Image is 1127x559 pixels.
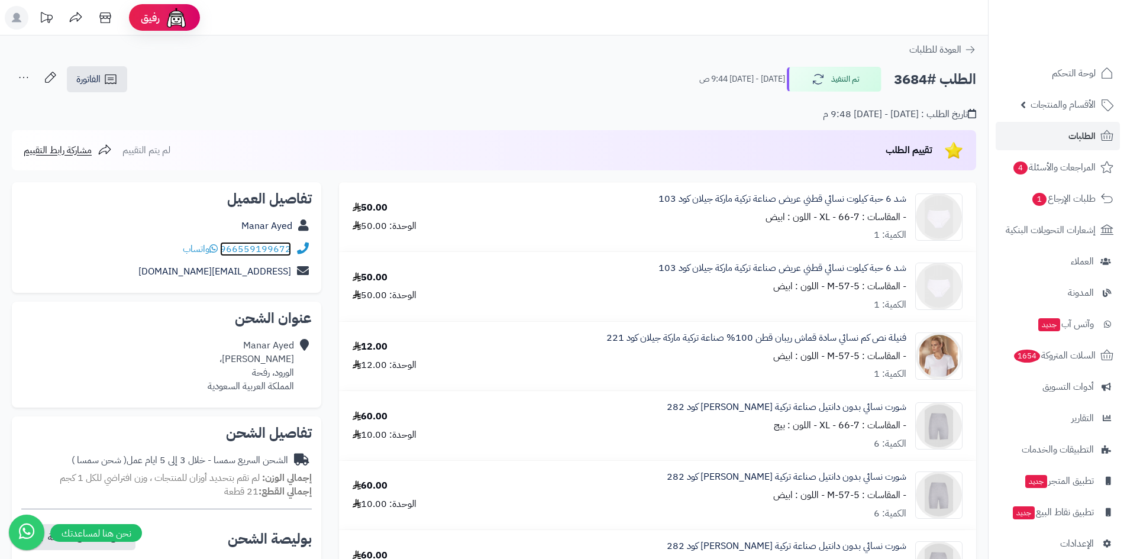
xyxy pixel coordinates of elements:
button: تم التنفيذ [787,67,881,92]
h2: تفاصيل العميل [21,192,312,206]
div: Manar Ayed [PERSON_NAME]، الورود، رفحة المملكة العربية السعودية [208,339,294,393]
strong: إجمالي الوزن: [262,471,312,485]
span: العملاء [1071,253,1094,270]
span: لم تقم بتحديد أوزان للمنتجات ، وزن افتراضي للكل 1 كجم [60,471,260,485]
span: 4 [1013,161,1028,175]
small: - اللون : ابيض [773,279,825,293]
div: 60.00 [353,410,387,424]
a: إشعارات التحويلات البنكية [996,216,1120,244]
span: تطبيق نقاط البيع [1012,504,1094,521]
img: 1730282050-103-1%20(1)-90x90.png [916,193,962,241]
a: العملاء [996,247,1120,276]
a: الفاتورة [67,66,127,92]
a: مشاركة رابط التقييم [24,143,112,157]
div: الكمية: 1 [874,298,906,312]
a: السلات المتروكة1654 [996,341,1120,370]
a: أدوات التسويق [996,373,1120,401]
span: لم يتم التقييم [122,143,170,157]
a: شورت نسائي بدون دانتيل صناعة تركية [PERSON_NAME] كود 282 [667,400,906,414]
span: التقارير [1071,410,1094,426]
span: طلبات الإرجاع [1031,190,1096,207]
span: وآتس آب [1037,316,1094,332]
span: السلات المتروكة [1013,347,1096,364]
a: Manar Ayed [241,219,292,233]
small: - المقاسات : M-57-5 [827,349,906,363]
img: logo-2.png [1047,22,1116,47]
span: ( شحن سمسا ) [72,453,127,467]
a: التطبيقات والخدمات [996,435,1120,464]
div: الوحدة: 10.00 [353,497,416,511]
img: 1730282050-103-1%20(1)-90x90.png [916,263,962,310]
a: المدونة [996,279,1120,307]
a: 966559199672 [220,242,291,256]
a: الإعدادات [996,529,1120,558]
img: 1730365380-282-3-90x90.png [916,402,962,450]
span: التطبيقات والخدمات [1022,441,1094,458]
a: لوحة التحكم [996,59,1120,88]
span: جديد [1038,318,1060,331]
img: 1730360482-WhatsApp%20Image%202024-09-25%20at%201.11.11%20PM-90x90.jpeg [916,332,962,380]
a: تطبيق المتجرجديد [996,467,1120,495]
div: الكمية: 6 [874,437,906,451]
h2: الطلب #3684 [894,67,976,92]
strong: إجمالي القطع: [259,484,312,499]
div: الكمية: 1 [874,228,906,242]
a: شورت نسائي بدون دانتيل صناعة تركية [PERSON_NAME] كود 282 [667,470,906,484]
span: تطبيق المتجر [1024,473,1094,489]
span: الطلبات [1068,128,1096,144]
div: 60.00 [353,479,387,493]
a: العودة للطلبات [909,43,976,57]
a: واتساب [183,242,218,256]
img: ai-face.png [164,6,188,30]
div: الوحدة: 50.00 [353,219,416,233]
div: الوحدة: 10.00 [353,428,416,442]
h2: تفاصيل الشحن [21,426,312,440]
small: 21 قطعة [224,484,312,499]
h2: عنوان الشحن [21,311,312,325]
span: 1654 [1013,349,1041,363]
span: المراجعات والأسئلة [1012,159,1096,176]
span: أدوات التسويق [1042,379,1094,395]
small: - اللون : ابيض [773,349,825,363]
span: نسخ رابط تتبع الشحنة [48,530,126,544]
small: - اللون : بيج [774,418,817,432]
span: جديد [1013,506,1035,519]
span: الفاتورة [76,72,101,86]
a: تحديثات المنصة [31,6,61,33]
span: 1 [1032,192,1047,206]
div: الشحن السريع سمسا - خلال 3 إلى 5 ايام عمل [72,454,288,467]
a: شد 6 حبة كيلوت نسائي قطني عريض صناعة تركية ماركة جيلان كود 103 [658,261,906,275]
small: - المقاسات : XL - 66-7 [819,418,906,432]
a: وآتس آبجديد [996,310,1120,338]
span: العودة للطلبات [909,43,961,57]
a: شد 6 حبة كيلوت نسائي قطني عريض صناعة تركية ماركة جيلان كود 103 [658,192,906,206]
span: مشاركة رابط التقييم [24,143,92,157]
a: طلبات الإرجاع1 [996,185,1120,213]
div: الكمية: 6 [874,507,906,521]
span: المدونة [1068,285,1094,301]
a: تطبيق نقاط البيعجديد [996,498,1120,526]
a: فنيلة نص كم نسائي سادة قماش ريبان قطن 100% صناعة تركية ماركة جيلان كود 221 [606,331,906,345]
small: - اللون : ابيض [766,210,817,224]
span: إشعارات التحويلات البنكية [1006,222,1096,238]
a: شورت نسائي بدون دانتيل صناعة تركية [PERSON_NAME] كود 282 [667,539,906,553]
div: 12.00 [353,340,387,354]
span: الإعدادات [1060,535,1094,552]
small: - المقاسات : M-57-5 [827,488,906,502]
a: الطلبات [996,122,1120,150]
small: - المقاسات : M-57-5 [827,279,906,293]
div: 50.00 [353,201,387,215]
span: تقييم الطلب [886,143,932,157]
span: الأقسام والمنتجات [1031,96,1096,113]
a: المراجعات والأسئلة4 [996,153,1120,182]
h2: بوليصة الشحن [228,532,312,546]
div: الوحدة: 50.00 [353,289,416,302]
div: الكمية: 1 [874,367,906,381]
small: [DATE] - [DATE] 9:44 ص [699,73,785,85]
a: [EMAIL_ADDRESS][DOMAIN_NAME] [138,264,291,279]
span: لوحة التحكم [1052,65,1096,82]
div: 50.00 [353,271,387,285]
small: - اللون : ابيض [773,488,825,502]
small: - المقاسات : XL - 66-7 [819,210,906,224]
